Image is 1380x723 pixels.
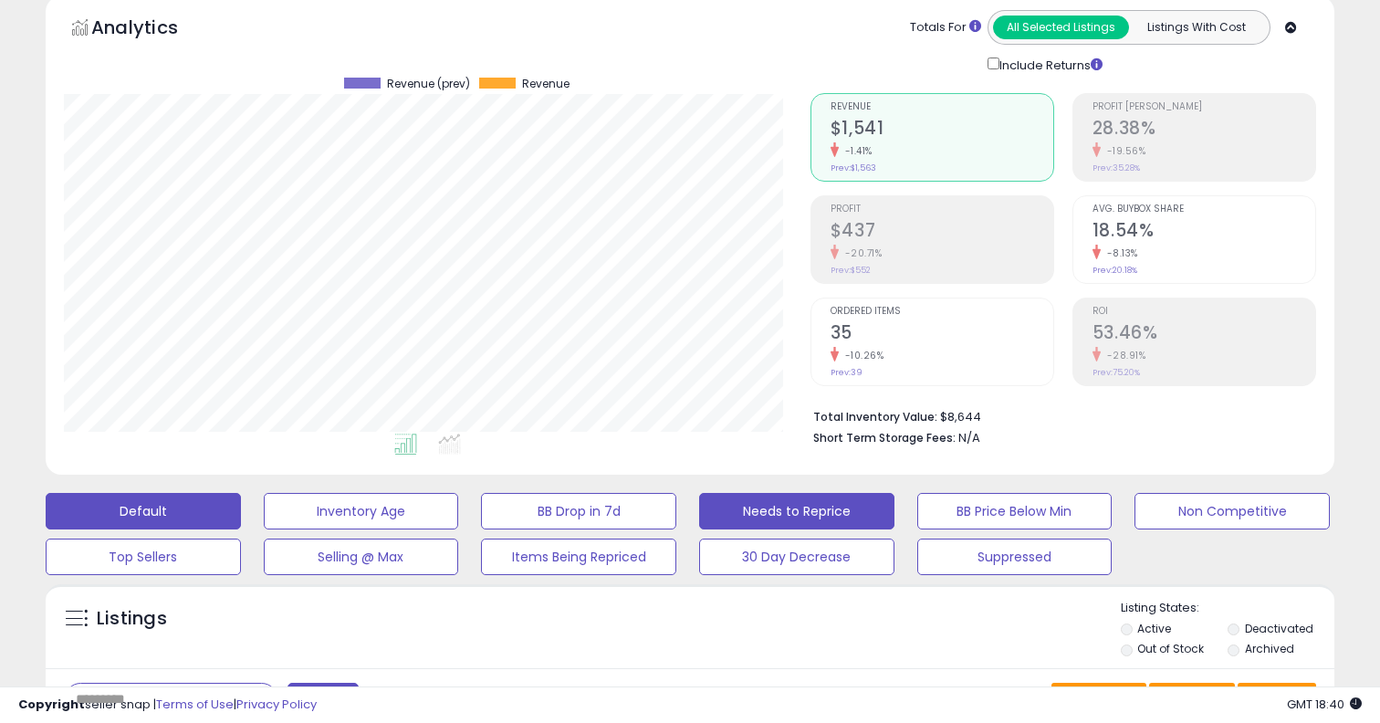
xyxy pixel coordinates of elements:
[813,409,937,424] b: Total Inventory Value:
[1134,493,1330,529] button: Non Competitive
[1245,641,1294,656] label: Archived
[1245,621,1313,636] label: Deactivated
[831,162,876,173] small: Prev: $1,563
[1128,16,1264,39] button: Listings With Cost
[958,429,980,446] span: N/A
[46,539,241,575] button: Top Sellers
[831,307,1053,317] span: Ordered Items
[481,493,676,529] button: BB Drop in 7d
[522,78,570,90] span: Revenue
[813,430,956,445] b: Short Term Storage Fees:
[1092,118,1315,142] h2: 28.38%
[18,696,85,713] strong: Copyright
[1121,600,1335,617] p: Listing States:
[1092,322,1315,347] h2: 53.46%
[1287,696,1362,713] span: 2025-10-6 18:40 GMT
[264,539,459,575] button: Selling @ Max
[839,246,883,260] small: -20.71%
[1092,307,1315,317] span: ROI
[1101,144,1146,158] small: -19.56%
[1149,683,1235,714] button: Columns
[287,683,359,715] button: Filters
[1092,367,1140,378] small: Prev: 75.20%
[1092,265,1137,276] small: Prev: 20.18%
[1092,162,1140,173] small: Prev: 35.28%
[917,493,1113,529] button: BB Price Below Min
[839,144,873,158] small: -1.41%
[831,367,862,378] small: Prev: 39
[993,16,1129,39] button: All Selected Listings
[236,696,317,713] a: Privacy Policy
[699,539,894,575] button: 30 Day Decrease
[831,322,1053,347] h2: 35
[1238,683,1316,714] button: Actions
[831,118,1053,142] h2: $1,541
[18,697,317,714] div: seller snap | |
[1101,246,1138,260] small: -8.13%
[481,539,676,575] button: Items Being Repriced
[813,404,1302,426] li: $8,644
[1092,220,1315,245] h2: 18.54%
[974,54,1124,75] div: Include Returns
[831,220,1053,245] h2: $437
[831,265,871,276] small: Prev: $552
[91,15,214,45] h5: Analytics
[1137,641,1204,656] label: Out of Stock
[1092,204,1315,215] span: Avg. Buybox Share
[699,493,894,529] button: Needs to Reprice
[1137,621,1171,636] label: Active
[839,349,884,362] small: -10.26%
[831,204,1053,215] span: Profit
[917,539,1113,575] button: Suppressed
[910,19,981,37] div: Totals For
[387,78,470,90] span: Revenue (prev)
[1051,683,1146,714] button: Save View
[264,493,459,529] button: Inventory Age
[1092,102,1315,112] span: Profit [PERSON_NAME]
[97,606,167,632] h5: Listings
[1101,349,1146,362] small: -28.91%
[831,102,1053,112] span: Revenue
[46,493,241,529] button: Default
